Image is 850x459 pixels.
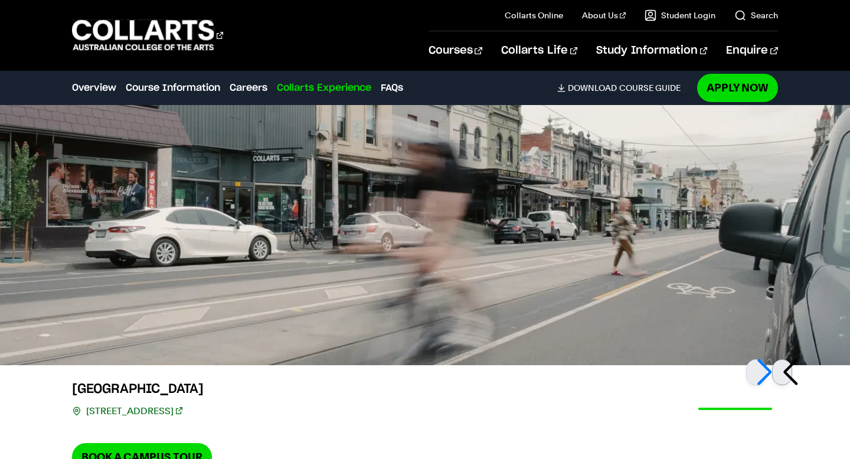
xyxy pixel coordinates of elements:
[72,18,223,52] div: Go to homepage
[568,83,617,93] span: Download
[582,9,626,21] a: About Us
[726,31,777,70] a: Enquire
[277,81,371,95] a: Collarts Experience
[501,31,577,70] a: Collarts Life
[86,403,182,419] a: [STREET_ADDRESS]
[72,379,212,398] h3: [GEOGRAPHIC_DATA]
[557,83,690,93] a: DownloadCourse Guide
[734,9,778,21] a: Search
[126,81,220,95] a: Course Information
[645,9,715,21] a: Student Login
[230,81,267,95] a: Careers
[596,31,707,70] a: Study Information
[429,31,482,70] a: Courses
[381,81,403,95] a: FAQs
[697,74,778,101] a: Apply Now
[72,81,116,95] a: Overview
[505,9,563,21] a: Collarts Online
